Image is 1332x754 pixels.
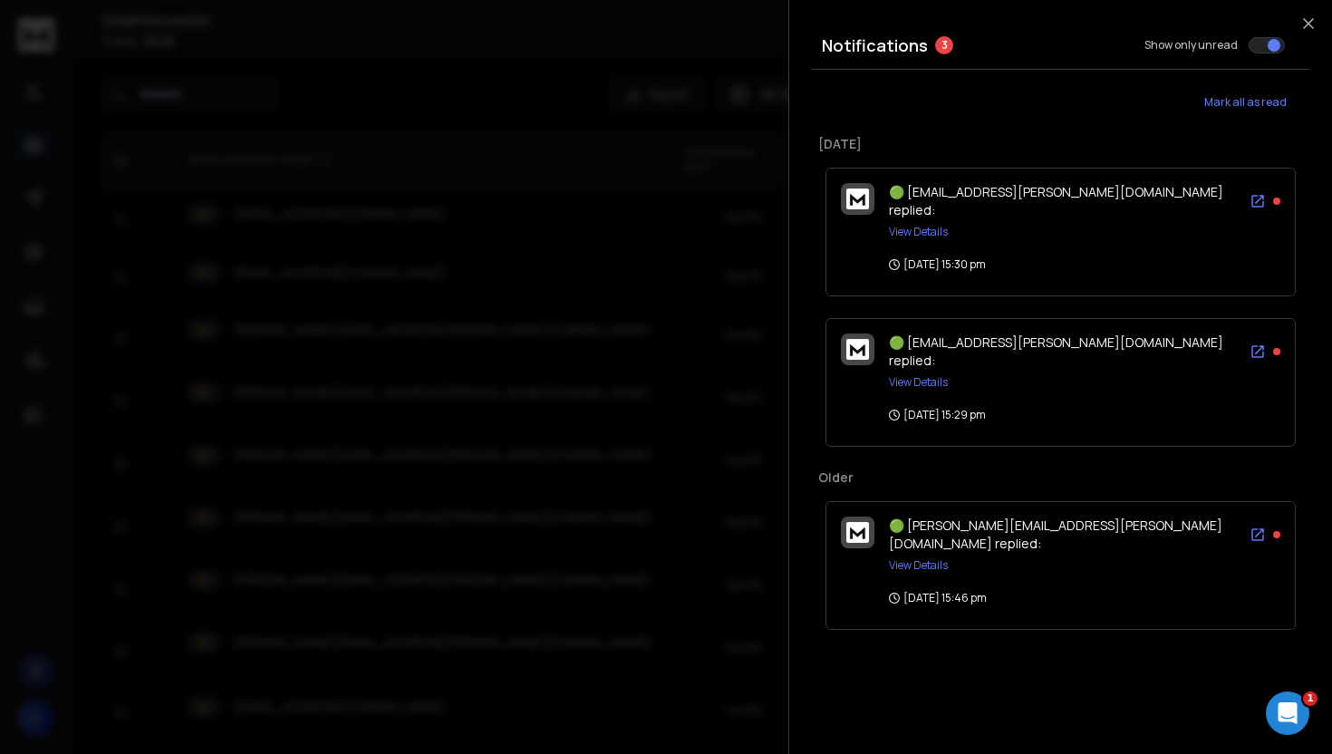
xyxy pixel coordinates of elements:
[1204,95,1287,110] span: Mark all as read
[1303,691,1318,706] span: 1
[889,375,948,390] button: View Details
[889,408,986,422] p: [DATE] 15:29 pm
[1144,38,1238,53] label: Show only unread
[818,135,1303,153] p: [DATE]
[1180,84,1310,121] button: Mark all as read
[889,517,1222,552] span: 🟢 [PERSON_NAME][EMAIL_ADDRESS][PERSON_NAME][DOMAIN_NAME] replied:
[889,225,948,239] button: View Details
[1266,691,1309,735] iframe: Intercom live chat
[889,333,1223,369] span: 🟢 [EMAIL_ADDRESS][PERSON_NAME][DOMAIN_NAME] replied:
[935,36,953,54] span: 3
[818,469,1303,487] p: Older
[846,188,869,209] img: logo
[889,257,986,272] p: [DATE] 15:30 pm
[846,339,869,360] img: logo
[889,183,1223,218] span: 🟢 [EMAIL_ADDRESS][PERSON_NAME][DOMAIN_NAME] replied:
[889,591,987,605] p: [DATE] 15:46 pm
[889,558,948,573] button: View Details
[822,33,928,58] h3: Notifications
[846,522,869,543] img: logo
